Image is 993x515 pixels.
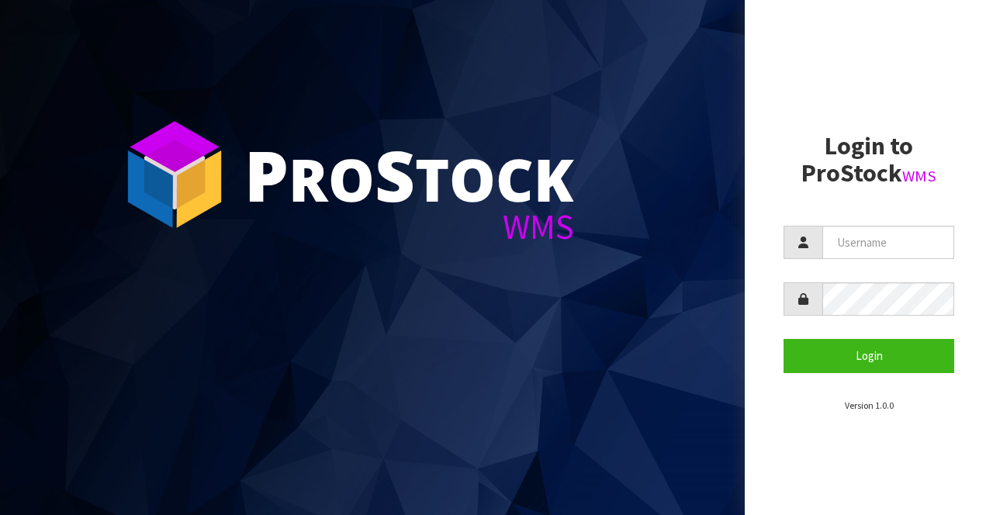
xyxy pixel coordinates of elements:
span: P [244,127,289,222]
button: Login [784,339,954,372]
div: ro tock [244,140,574,209]
small: Version 1.0.0 [845,399,894,411]
small: WMS [902,166,936,186]
span: S [375,127,415,222]
div: WMS [244,209,574,244]
input: Username [822,226,954,259]
h2: Login to ProStock [784,133,954,187]
img: ProStock Cube [116,116,233,233]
